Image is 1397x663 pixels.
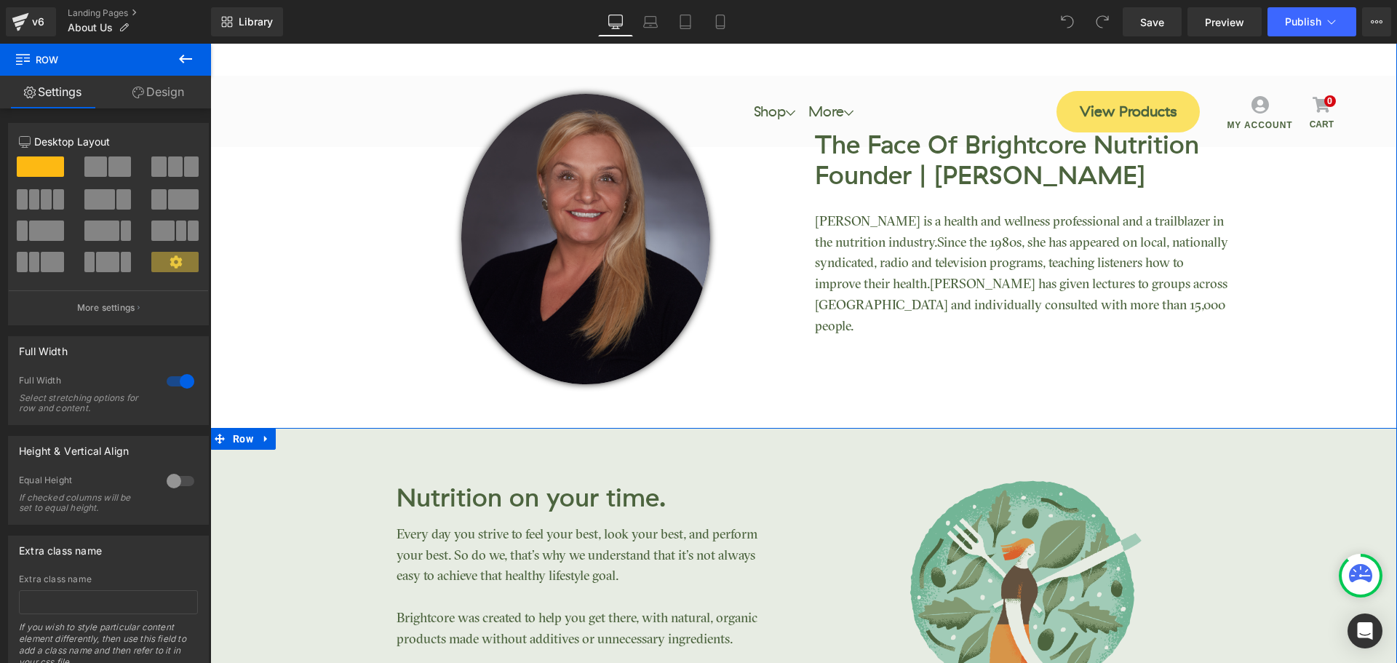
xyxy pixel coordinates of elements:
a: Design [106,76,211,108]
span: Save [1140,15,1164,30]
a: Mobile [703,7,738,36]
span: Row [19,384,47,406]
a: v6 [6,7,56,36]
button: More [1362,7,1391,36]
span: The Face Of Brightcore Nutrition [605,86,989,117]
a: Tablet [668,7,703,36]
a: New Library [211,7,283,36]
div: Select stretching options for row and content. [19,393,150,413]
a: Laptop [633,7,668,36]
a: Desktop [598,7,633,36]
span: About Us [68,22,113,33]
button: More settings [9,290,208,325]
div: Extra class name [19,536,102,557]
span: Publish [1285,16,1321,28]
span: [PERSON_NAME] has given lectures to groups across [GEOGRAPHIC_DATA] and individually consulted wi... [605,235,1017,290]
a: Landing Pages [68,7,211,19]
button: Redo [1088,7,1117,36]
span: Library [239,15,273,28]
div: Extra class name [19,574,198,584]
div: Full Width [19,375,152,390]
div: v6 [29,12,47,31]
span: Founder | [PERSON_NAME] [605,116,936,148]
a: Expand / Collapse [47,384,65,406]
button: Undo [1053,7,1082,36]
p: Desktop Layout [19,134,198,149]
button: Publish [1267,7,1356,36]
p: More settings [77,301,135,314]
div: Open Intercom Messenger [1348,614,1382,648]
h1: Nutrition on your time. [186,448,565,461]
div: Full Width [19,337,68,357]
div: Equal Height [19,475,152,490]
p: [PERSON_NAME] is a health and wellness professional and a trailblazer in the nutrition industry. [605,169,1019,295]
span: Preview [1205,15,1244,30]
div: If checked columns will be set to equal height. [19,493,150,513]
a: Preview [1187,7,1262,36]
span: Since the 1980s, she has appeared on local, nationally syndicated, radio and television programs,... [605,194,1018,249]
p: Brightcore was created to help you get there, with natural, organic products made without additiv... [186,565,565,608]
p: Every day you strive to feel your best, look your best, and perform your best. So do we, that’s w... [186,482,565,544]
span: Row [15,44,160,76]
div: Height & Vertical Align [19,437,129,457]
